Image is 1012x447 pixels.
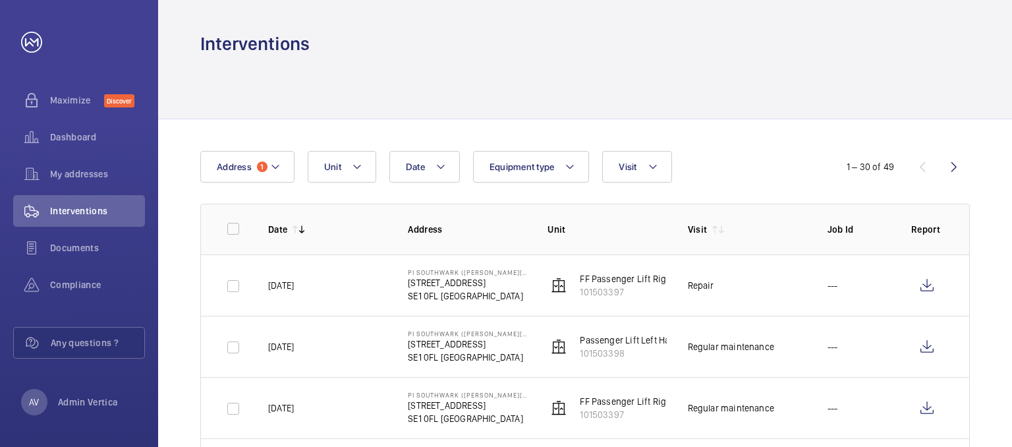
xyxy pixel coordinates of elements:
p: SE1 0FL [GEOGRAPHIC_DATA] [408,351,526,364]
p: Unit [548,223,666,236]
p: Admin Vertica [58,396,118,409]
p: [DATE] [268,402,294,415]
p: Job Id [828,223,890,236]
span: Date [406,162,425,172]
p: Visit [688,223,708,236]
button: Unit [308,151,376,183]
span: Visit [619,162,636,172]
p: [DATE] [268,279,294,292]
button: Equipment type [473,151,590,183]
p: 101503398 [580,347,680,360]
p: Address [408,223,526,236]
img: elevator.svg [551,400,567,416]
span: Maximize [50,94,104,107]
p: SE1 0FL [GEOGRAPHIC_DATA] [408,412,526,425]
h1: Interventions [200,32,310,56]
p: [DATE] [268,340,294,353]
span: Any questions ? [51,336,144,349]
div: 1 – 30 of 49 [847,160,894,173]
p: [STREET_ADDRESS] [408,399,526,412]
p: FF Passenger Lift Right Hand Fire Fighting [580,395,752,408]
p: [STREET_ADDRESS] [408,338,526,351]
button: Visit [602,151,671,183]
span: Equipment type [490,162,555,172]
p: --- [828,340,838,353]
div: Regular maintenance [688,340,774,353]
p: 101503397 [580,408,752,421]
p: PI Southwark ([PERSON_NAME][GEOGRAPHIC_DATA]) [408,330,526,338]
span: My addresses [50,167,145,181]
div: Repair [688,279,714,292]
p: FF Passenger Lift Right Hand Fire Fighting [580,272,752,285]
img: elevator.svg [551,339,567,355]
span: Compliance [50,278,145,291]
button: Date [389,151,460,183]
span: Interventions [50,204,145,218]
span: Unit [324,162,341,172]
p: Date [268,223,287,236]
span: Discover [104,94,134,107]
p: SE1 0FL [GEOGRAPHIC_DATA] [408,289,526,303]
p: PI Southwark ([PERSON_NAME][GEOGRAPHIC_DATA]) [408,391,526,399]
p: --- [828,402,838,415]
span: Documents [50,241,145,254]
p: 101503397 [580,285,752,299]
p: AV [29,396,39,409]
img: elevator.svg [551,278,567,293]
button: Address1 [200,151,295,183]
p: Passenger Lift Left Hand [580,334,680,347]
span: 1 [257,162,267,172]
div: Regular maintenance [688,402,774,415]
p: --- [828,279,838,292]
p: [STREET_ADDRESS] [408,276,526,289]
p: PI Southwark ([PERSON_NAME][GEOGRAPHIC_DATA]) [408,268,526,276]
span: Address [217,162,252,172]
span: Dashboard [50,131,145,144]
p: Report [911,223,943,236]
